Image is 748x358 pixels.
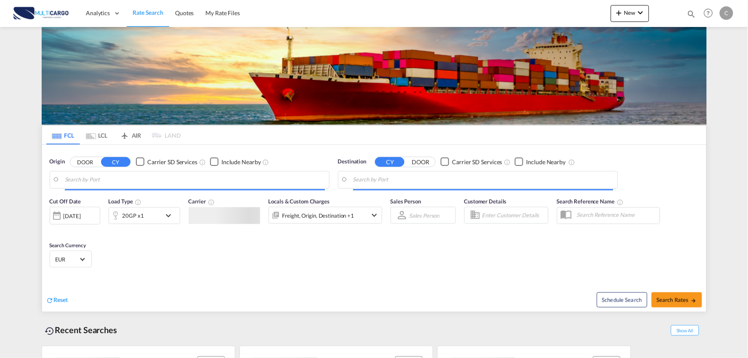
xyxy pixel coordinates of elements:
[205,9,240,16] span: My Rate Files
[80,126,114,144] md-tab-item: LCL
[109,207,180,224] div: 20GP x1icon-chevron-down
[199,159,206,166] md-icon: Unchecked: Search for CY (Container Yard) services for all selected carriers.Checked : Search for...
[515,158,566,166] md-checkbox: Checkbox No Ink
[338,158,367,166] span: Destination
[652,292,702,307] button: Search Ratesicon-arrow-right
[406,157,435,167] button: DOOR
[391,198,421,205] span: Sales Person
[50,158,65,166] span: Origin
[64,212,81,220] div: [DATE]
[54,253,87,265] md-select: Select Currency: € EUREuro
[441,158,502,166] md-checkbox: Checkbox No Ink
[269,207,382,224] div: Freight Origin Destination Factory Stuffingicon-chevron-down
[133,9,163,16] span: Rate Search
[617,199,623,206] md-icon: Your search will be saved by the below given name
[464,198,507,205] span: Customer Details
[208,199,215,206] md-icon: The selected Trucker/Carrierwill be displayed in the rate results If the rates are from another f...
[122,210,144,222] div: 20GP x1
[282,210,354,222] div: Freight Origin Destination Factory Stuffing
[687,9,696,19] md-icon: icon-magnify
[101,157,130,167] button: CY
[526,158,566,166] div: Include Nearby
[353,174,613,186] input: Search by Port
[65,174,325,186] input: Search by Port
[42,27,707,125] img: LCL+%26+FCL+BACKGROUND.png
[221,158,261,166] div: Include Nearby
[50,224,56,235] md-datepicker: Select
[189,198,215,205] span: Carrier
[657,297,697,303] span: Search Rates
[46,126,80,144] md-tab-item: FCL
[573,208,660,221] input: Search Reference Name
[569,159,575,166] md-icon: Unchecked: Ignores neighbouring ports when fetching rates.Checked : Includes neighbouring ports w...
[55,256,79,263] span: EUR
[163,211,178,221] md-icon: icon-chevron-down
[269,198,330,205] span: Locals & Custom Charges
[42,321,121,339] div: Recent Searches
[175,9,194,16] span: Quotes
[504,159,511,166] md-icon: Unchecked: Search for CY (Container Yard) services for all selected carriers.Checked : Search for...
[86,9,110,17] span: Analytics
[482,209,546,222] input: Enter Customer Details
[452,158,502,166] div: Carrier SD Services
[409,209,441,222] md-select: Sales Person
[263,159,269,166] md-icon: Unchecked: Ignores neighbouring ports when fetching rates.Checked : Includes neighbouring ports w...
[614,9,646,16] span: New
[109,198,142,205] span: Load Type
[687,9,696,22] div: icon-magnify
[611,5,649,22] button: icon-plus 400-fgNewicon-chevron-down
[701,6,716,20] span: Help
[557,198,624,205] span: Search Reference Name
[46,126,181,144] md-pagination-wrapper: Use the left and right arrow keys to navigate between tabs
[13,4,69,23] img: 82db67801a5411eeacfdbd8acfa81e61.png
[614,8,624,18] md-icon: icon-plus 400-fg
[375,157,405,167] button: CY
[45,326,55,336] md-icon: icon-backup-restore
[597,292,647,307] button: Note: By default Schedule search will only considerorigin ports, destination ports and cut off da...
[54,296,68,303] span: Reset
[120,131,130,137] md-icon: icon-airplane
[70,157,100,167] button: DOOR
[114,126,147,144] md-tab-item: AIR
[210,158,261,166] md-checkbox: Checkbox No Ink
[46,297,54,304] md-icon: icon-refresh
[135,199,142,206] md-icon: icon-information-outline
[136,158,197,166] md-checkbox: Checkbox No Ink
[50,198,81,205] span: Cut Off Date
[720,6,733,20] div: C
[42,145,706,312] div: Origin DOOR CY Checkbox No InkUnchecked: Search for CY (Container Yard) services for all selected...
[147,158,197,166] div: Carrier SD Services
[50,242,86,248] span: Search Currency
[671,325,699,336] span: Show All
[46,296,68,305] div: icon-refreshReset
[370,210,380,220] md-icon: icon-chevron-down
[50,207,100,224] div: [DATE]
[636,8,646,18] md-icon: icon-chevron-down
[701,6,720,21] div: Help
[691,298,697,304] md-icon: icon-arrow-right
